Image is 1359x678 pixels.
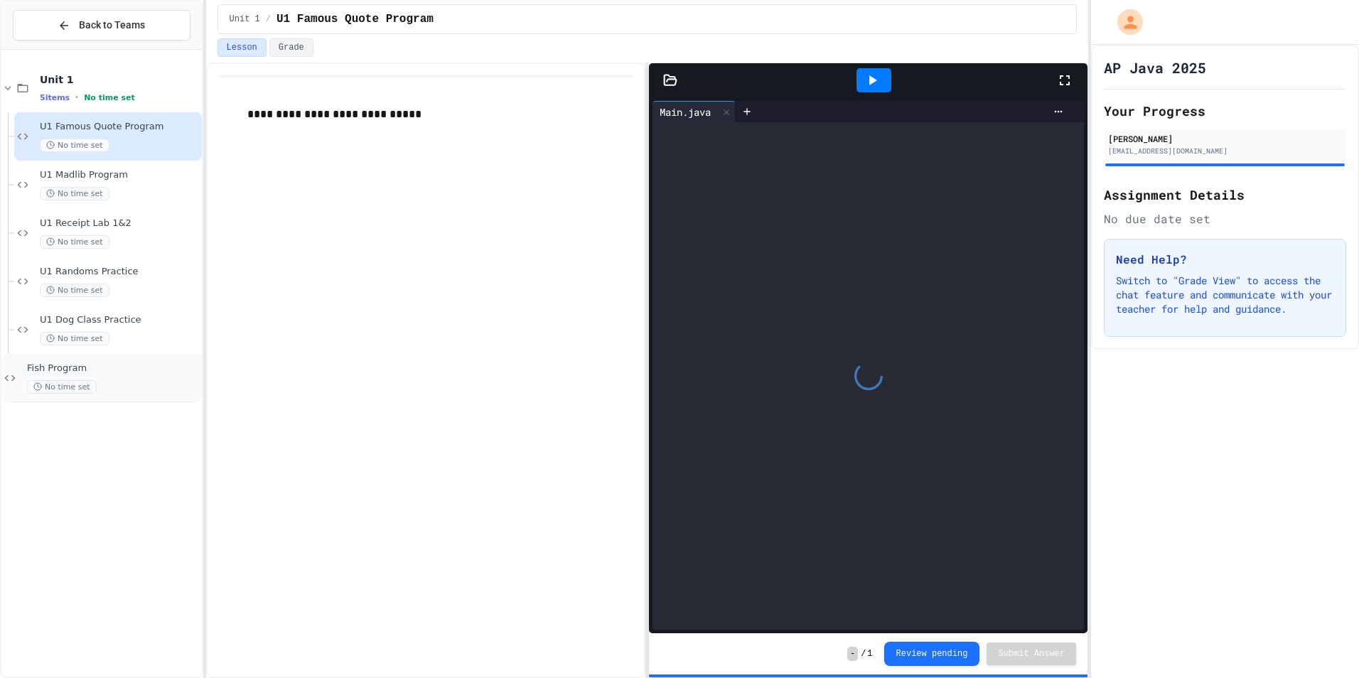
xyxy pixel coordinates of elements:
[40,73,199,86] span: Unit 1
[652,104,718,119] div: Main.java
[40,139,109,152] span: No time set
[40,332,109,345] span: No time set
[998,648,1065,660] span: Submit Answer
[1108,132,1342,145] div: [PERSON_NAME]
[40,121,199,133] span: U1 Famous Quote Program
[40,284,109,297] span: No time set
[276,11,434,28] span: U1 Famous Quote Program
[79,18,145,33] span: Back to Teams
[652,101,736,122] div: Main.java
[1102,6,1146,38] div: My Account
[40,217,199,230] span: U1 Receipt Lab 1&2
[27,362,199,375] span: Fish Program
[27,380,97,394] span: No time set
[40,314,199,326] span: U1 Dog Class Practice
[230,14,260,25] span: Unit 1
[1104,185,1346,205] h2: Assignment Details
[1104,101,1346,121] h2: Your Progress
[269,38,313,57] button: Grade
[884,642,980,666] button: Review pending
[1104,210,1346,227] div: No due date set
[40,266,199,278] span: U1 Randoms Practice
[987,642,1076,665] button: Submit Answer
[1104,58,1206,77] h1: AP Java 2025
[40,187,109,200] span: No time set
[861,648,866,660] span: /
[40,93,70,102] span: 5 items
[1116,251,1334,268] h3: Need Help?
[13,10,190,41] button: Back to Teams
[1116,274,1334,316] p: Switch to "Grade View" to access the chat feature and communicate with your teacher for help and ...
[84,93,135,102] span: No time set
[847,647,858,661] span: -
[75,92,78,103] span: •
[40,169,199,181] span: U1 Madlib Program
[217,38,267,57] button: Lesson
[867,648,872,660] span: 1
[266,14,271,25] span: /
[1108,146,1342,156] div: [EMAIL_ADDRESS][DOMAIN_NAME]
[40,235,109,249] span: No time set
